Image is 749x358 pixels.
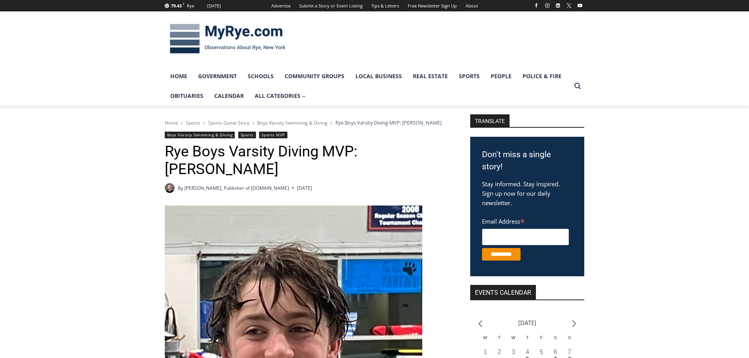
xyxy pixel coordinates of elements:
[570,79,585,93] button: View Search Form
[568,349,571,355] time: 7
[540,349,543,355] time: 5
[255,92,306,100] span: All Categories
[506,334,521,347] div: Wednesday
[242,66,279,86] a: Schools
[478,320,482,327] a: Previous month
[482,213,569,228] label: Email Address
[335,119,442,126] span: Rye Boys Varsity Diving MVP: [PERSON_NAME]
[208,119,249,126] a: Sports Game Story
[186,119,200,126] a: Sports
[484,349,487,355] time: 1
[554,335,557,340] span: S
[183,2,184,6] span: F
[165,18,291,59] img: MyRye.com
[252,120,254,126] span: /
[498,335,501,340] span: T
[521,334,535,347] div: Thursday
[259,132,287,138] a: Sports MVP
[184,185,289,191] a: [PERSON_NAME], Publisher of [DOMAIN_NAME]
[553,1,563,10] a: Linkedin
[279,66,350,86] a: Community Groups
[482,149,572,173] h3: Don't miss a single story!
[540,335,543,340] span: F
[203,120,205,126] span: /
[331,120,332,126] span: /
[497,349,501,355] time: 2
[575,1,585,10] a: YouTube
[534,334,548,347] div: Friday
[297,184,312,192] time: [DATE]
[249,86,311,106] a: All Categories
[554,349,557,355] time: 6
[165,143,450,178] h1: Rye Boys Varsity Diving MVP: [PERSON_NAME]
[572,320,576,327] a: Next month
[165,119,450,127] nav: Breadcrumbs
[178,184,183,192] span: By
[511,335,515,340] span: W
[548,334,563,347] div: Saturday
[484,335,487,340] span: M
[171,3,182,9] span: 79.43
[517,66,567,86] a: Police & Fire
[165,86,209,106] a: Obituaries
[518,318,536,328] li: [DATE]
[478,334,492,347] div: Monday
[165,132,235,138] a: Boys Varsity Swimming & Diving
[165,183,175,193] a: Author image
[193,66,242,86] a: Government
[350,66,407,86] a: Local Business
[470,285,536,299] h2: Events Calendar
[485,66,517,86] a: People
[181,120,183,126] span: /
[563,334,577,347] div: Sunday
[532,1,541,10] a: Facebook
[526,335,529,340] span: T
[453,66,485,86] a: Sports
[568,335,571,340] span: S
[257,119,328,126] a: Boys Varsity Swimming & Diving
[238,132,256,138] a: Sports
[207,2,221,9] div: [DATE]
[407,66,453,86] a: Real Estate
[187,2,194,9] div: Rye
[564,1,574,10] a: X
[165,66,193,86] a: Home
[470,114,510,127] strong: TRANSLATE
[482,179,572,207] p: Stay informed. Stay inspired. Sign up now for our daily newsletter.
[543,1,552,10] a: Instagram
[492,334,506,347] div: Tuesday
[165,119,178,126] a: Home
[526,349,529,355] time: 4
[209,86,249,106] a: Calendar
[165,66,570,106] nav: Primary Navigation
[512,349,515,355] time: 3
